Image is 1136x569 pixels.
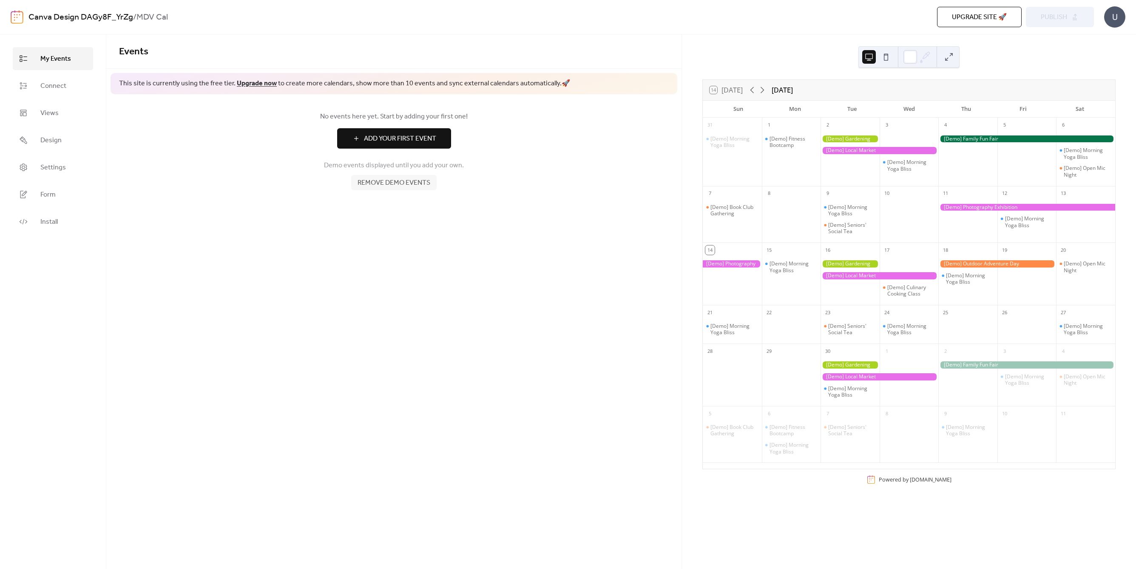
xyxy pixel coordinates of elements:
div: [Demo] Seniors' Social Tea [821,222,880,235]
div: [Demo] Family Fun Fair [938,135,1115,143]
div: 23 [823,308,832,317]
button: Add Your First Event [337,128,451,149]
div: [Demo] Morning Yoga Bliss [938,424,997,437]
div: Fri [994,101,1051,118]
div: 9 [823,189,832,198]
div: 19 [1000,245,1009,255]
span: No events here yet. Start by adding your first one! [119,112,669,122]
div: 30 [823,346,832,356]
div: 12 [1000,189,1009,198]
button: Remove demo events [351,175,437,190]
span: Add Your First Event [364,134,436,144]
div: 7 [705,189,715,198]
b: MDV Cal [136,9,168,25]
div: [Demo] Family Fun Fair [938,361,1115,369]
div: [Demo] Morning Yoga Bliss [997,373,1056,386]
a: My Events [13,47,93,70]
div: Sat [1051,101,1108,118]
div: Thu [937,101,994,118]
div: [Demo] Morning Yoga Bliss [946,424,994,437]
div: 16 [823,245,832,255]
div: [Demo] Seniors' Social Tea [828,424,876,437]
div: 11 [941,189,950,198]
div: [Demo] Open Mic Night [1064,165,1112,178]
div: [Demo] Morning Yoga Bliss [703,323,762,336]
div: [Demo] Fitness Bootcamp [770,424,818,437]
div: [Demo] Open Mic Night [1056,373,1115,386]
div: 28 [705,346,715,356]
div: 9 [941,409,950,418]
span: Install [40,217,58,227]
span: Remove demo events [358,178,430,188]
div: 8 [764,189,774,198]
div: 2 [823,121,832,130]
div: [Demo] Local Market [821,147,938,154]
div: Wed [880,101,937,118]
div: [Demo] Fitness Bootcamp [762,424,821,437]
div: [Demo] Fitness Bootcamp [770,135,818,149]
div: [Demo] Local Market [821,373,938,380]
div: 3 [1000,346,1009,356]
button: Upgrade site 🚀 [937,7,1022,27]
div: [Demo] Local Market [821,272,938,279]
div: [Demo] Book Club Gathering [703,204,762,217]
a: Install [13,210,93,233]
div: [Demo] Seniors' Social Tea [828,323,876,336]
img: logo [11,10,23,24]
div: [Demo] Photography Exhibition [703,260,762,268]
div: [Demo] Seniors' Social Tea [828,222,876,235]
a: [DOMAIN_NAME] [910,476,951,483]
span: Design [40,135,62,146]
div: [Demo] Morning Yoga Bliss [828,204,876,217]
div: [Demo] Culinary Cooking Class [880,284,939,297]
span: Events [119,42,148,61]
a: Upgrade now [237,77,277,90]
span: Upgrade site 🚀 [952,12,1007,23]
div: 10 [882,189,892,198]
div: 5 [705,409,715,418]
div: Powered by [879,476,951,483]
div: [Demo] Open Mic Night [1064,260,1112,273]
a: Add Your First Event [119,128,669,149]
div: U [1104,6,1125,28]
div: [Demo] Open Mic Night [1056,165,1115,178]
div: 27 [1059,308,1068,317]
div: [DATE] [772,85,793,95]
a: Views [13,101,93,124]
div: [Demo] Fitness Bootcamp [762,135,821,149]
div: 7 [823,409,832,418]
div: 29 [764,346,774,356]
div: Tue [824,101,880,118]
div: 1 [882,346,892,356]
b: / [133,9,136,25]
div: [Demo] Book Club Gathering [710,424,758,437]
div: [Demo] Morning Yoga Bliss [997,215,1056,228]
div: [Demo] Morning Yoga Bliss [880,323,939,336]
div: 11 [1059,409,1068,418]
span: Demo events displayed until you add your own. [324,161,464,171]
div: [Demo] Morning Yoga Bliss [821,385,880,398]
div: Mon [767,101,824,118]
div: [Demo] Morning Yoga Bliss [821,204,880,217]
div: [Demo] Book Club Gathering [710,204,758,217]
div: [Demo] Morning Yoga Bliss [828,385,876,398]
div: 13 [1059,189,1068,198]
span: Connect [40,81,66,91]
div: [Demo] Book Club Gathering [703,424,762,437]
div: 5 [1000,121,1009,130]
div: 22 [764,308,774,317]
div: 15 [764,245,774,255]
div: 4 [1059,346,1068,356]
div: 14 [705,245,715,255]
div: 3 [882,121,892,130]
a: Form [13,183,93,206]
a: Connect [13,74,93,97]
div: [Demo] Photography Exhibition [938,204,1115,211]
span: Settings [40,163,66,173]
a: Canva Design DAGy8F_YrZg [28,9,133,25]
div: 1 [764,121,774,130]
div: [Demo] Morning Yoga Bliss [710,323,758,336]
div: [Demo] Seniors' Social Tea [821,424,880,437]
div: [Demo] Gardening Workshop [821,361,880,369]
div: [Demo] Morning Yoga Bliss [1005,215,1053,228]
